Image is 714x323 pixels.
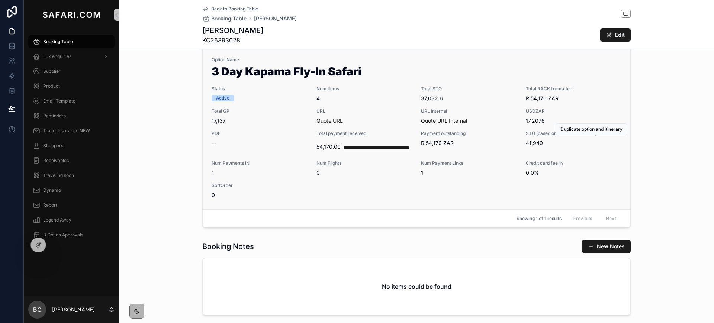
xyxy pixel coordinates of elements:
[560,126,623,132] span: Duplicate option and itinerary
[43,187,61,193] span: Dynamo
[212,57,621,63] span: Option Name
[582,240,631,253] button: New Notes
[203,46,630,209] a: Option Name3 Day Kapama Fly-In SafariStatusActiveNum Items4Total STO37,032.6Total RACK formattedR...
[526,86,622,92] span: Total RACK formatted
[212,86,308,92] span: Status
[600,28,631,42] button: Edit
[43,39,73,45] span: Booking Table
[421,139,517,147] span: R 54,170 ZAR
[421,117,467,124] a: Quote URL Internal
[28,139,115,152] a: Shoppers
[421,130,517,136] span: Payment outstanding
[212,160,308,166] span: Num Payments IN
[202,25,263,36] h1: [PERSON_NAME]
[28,35,115,48] a: Booking Table
[212,169,308,177] span: 1
[212,191,308,199] span: 0
[52,306,95,313] p: [PERSON_NAME]
[212,139,216,147] span: --
[517,216,562,222] span: Showing 1 of 1 results
[526,169,622,177] span: 0.0%
[28,184,115,197] a: Dynamo
[556,123,627,135] button: Duplicate option and itinerary
[33,305,42,314] span: BC
[28,169,115,182] a: Traveling soon
[43,54,71,59] span: Lux enquiries
[28,80,115,93] a: Product
[316,117,343,124] a: Quote URL
[28,50,115,63] a: Lux enquiries
[316,169,412,177] span: 0
[28,109,115,123] a: Reminders
[28,65,115,78] a: Supplier
[43,83,60,89] span: Product
[526,139,622,147] span: 41,940
[211,15,247,22] span: Booking Table
[28,228,115,242] a: B Option Approvals
[202,6,258,12] a: Back to Booking Table
[212,183,308,188] span: SortOrder
[28,198,115,212] a: Report
[382,282,451,291] h2: No items could be found
[316,86,412,92] span: Num Items
[421,160,517,166] span: Num Payment Links
[43,113,66,119] span: Reminders
[212,108,308,114] span: Total GP
[526,130,622,136] span: STO (based on invoices received)
[43,128,90,134] span: Travel Insurance NEW
[202,36,263,45] span: KC26393028
[28,213,115,227] a: Legend Away
[41,9,102,21] img: App logo
[316,160,412,166] span: Num Flights
[212,130,308,136] span: PDF
[216,95,229,101] div: Active
[421,108,517,114] span: URL Internal
[202,241,254,252] h1: Booking Notes
[43,143,63,149] span: Shoppers
[43,68,61,74] span: Supplier
[316,130,412,136] span: Total payment received
[421,169,517,177] span: 1
[212,117,308,125] span: 17,137
[421,95,517,102] span: 37,032.6
[526,95,622,102] span: R 54,170 ZAR
[43,232,83,238] span: B Option Approvals
[43,158,69,164] span: Receivables
[43,202,57,208] span: Report
[421,86,517,92] span: Total STO
[24,30,119,251] div: scrollable content
[28,124,115,138] a: Travel Insurance NEW
[211,6,258,12] span: Back to Booking Table
[526,108,622,114] span: USDZAR
[28,154,115,167] a: Receivables
[43,98,75,104] span: Email Template
[526,160,622,166] span: Credit card fee %
[28,94,115,108] a: Email Template
[43,172,74,178] span: Traveling soon
[202,15,247,22] a: Booking Table
[526,117,622,125] span: 17.2076
[316,108,412,114] span: URL
[316,139,341,154] div: 54,170.00
[212,66,621,80] h1: 3 Day Kapama Fly-In Safari
[43,217,71,223] span: Legend Away
[254,15,297,22] a: [PERSON_NAME]
[316,95,412,102] span: 4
